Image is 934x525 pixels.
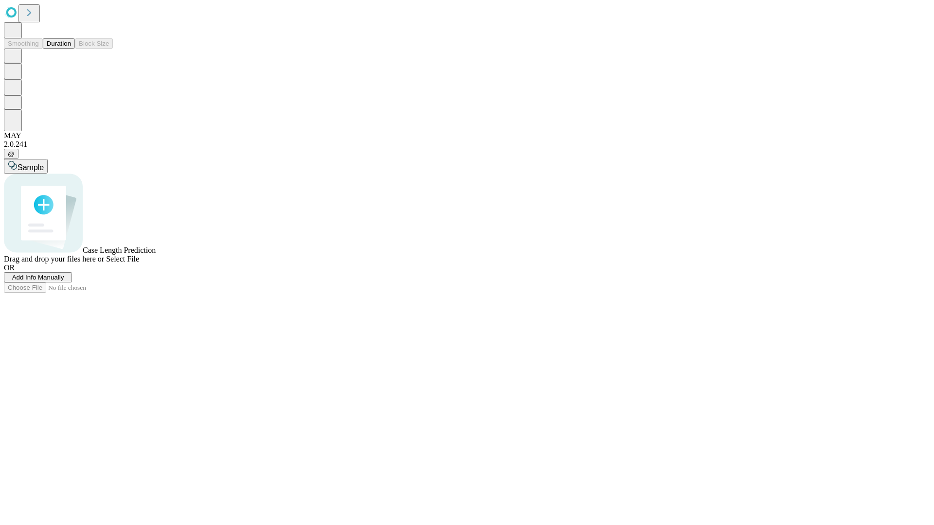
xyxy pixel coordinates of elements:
[75,38,113,49] button: Block Size
[4,255,104,263] span: Drag and drop your files here or
[4,38,43,49] button: Smoothing
[4,159,48,174] button: Sample
[8,150,15,157] span: @
[83,246,156,254] span: Case Length Prediction
[106,255,139,263] span: Select File
[4,263,15,272] span: OR
[43,38,75,49] button: Duration
[18,163,44,172] span: Sample
[4,131,930,140] div: MAY
[4,149,18,159] button: @
[4,140,930,149] div: 2.0.241
[4,272,72,282] button: Add Info Manually
[12,274,64,281] span: Add Info Manually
